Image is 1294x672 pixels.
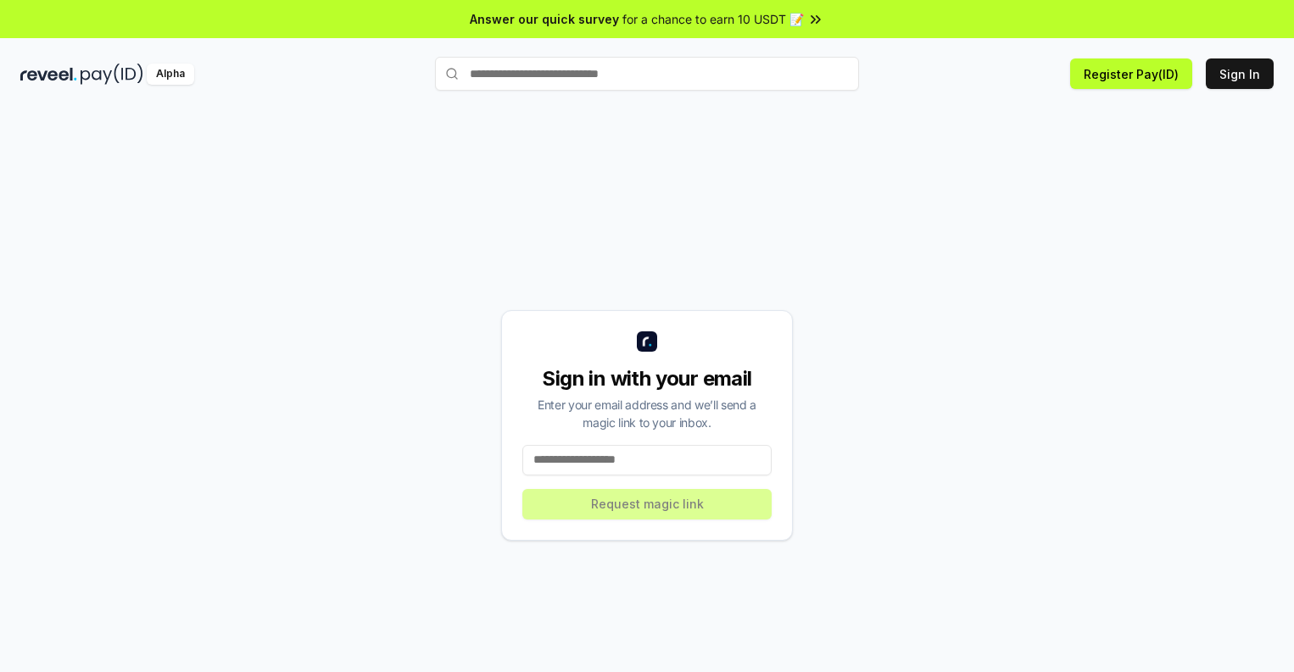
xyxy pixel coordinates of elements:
span: for a chance to earn 10 USDT 📝 [622,10,804,28]
img: logo_small [637,331,657,352]
button: Sign In [1206,58,1274,89]
img: pay_id [81,64,143,85]
div: Sign in with your email [522,365,772,392]
div: Alpha [147,64,194,85]
img: reveel_dark [20,64,77,85]
button: Register Pay(ID) [1070,58,1192,89]
span: Answer our quick survey [470,10,619,28]
div: Enter your email address and we’ll send a magic link to your inbox. [522,396,772,431]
